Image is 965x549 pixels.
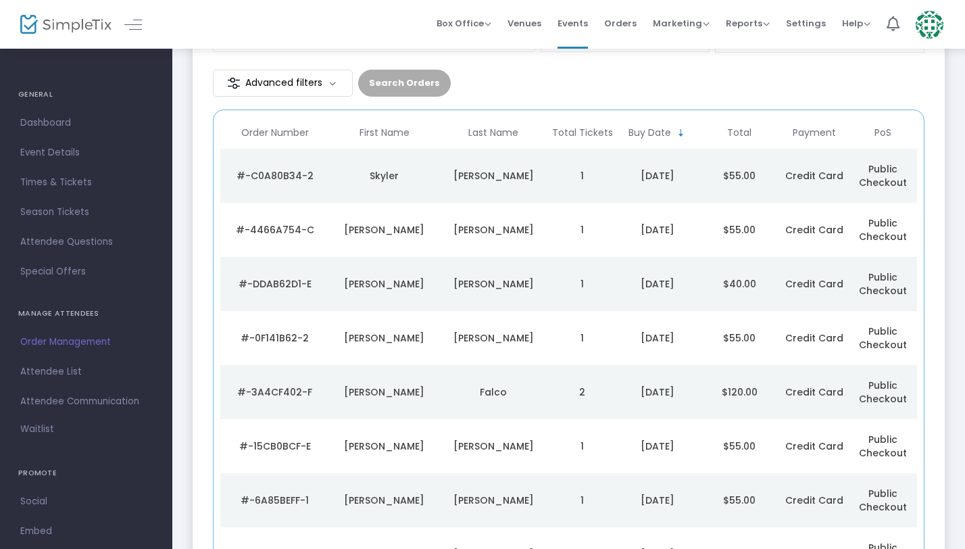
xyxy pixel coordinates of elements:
span: Credit Card [785,494,843,507]
div: Piaseczny [442,277,545,291]
div: 8/9/2025 [620,385,695,399]
td: 1 [548,257,616,311]
div: #-15CB0BCF-E [224,439,326,453]
span: Attendee Communication [20,393,152,410]
h4: PROMOTE [18,460,154,487]
div: 8/9/2025 [620,277,695,291]
span: Public Checkout [859,325,907,352]
div: Joshua [333,331,436,345]
span: Credit Card [785,223,843,237]
span: Attendee Questions [20,233,152,251]
span: PoS [874,127,891,139]
span: Credit Card [785,169,843,183]
td: $120.00 [699,365,781,419]
span: Marketing [653,17,710,30]
td: 1 [548,473,616,527]
span: Embed [20,523,152,540]
span: Season Tickets [20,204,152,221]
m-button: Advanced filters [213,70,353,97]
span: Buy Date [628,127,671,139]
div: David [333,439,436,453]
span: Box Office [437,17,491,30]
span: Settings [786,6,826,41]
span: Times & Tickets [20,174,152,191]
span: Dashboard [20,114,152,132]
div: #-4466A754-C [224,223,326,237]
span: Public Checkout [859,216,907,243]
span: Public Checkout [859,162,907,189]
div: 8/8/2025 [620,439,695,453]
span: Last Name [468,127,518,139]
span: Payment [793,127,836,139]
div: Lenore [333,385,436,399]
div: Falco [442,385,545,399]
td: $40.00 [699,257,781,311]
div: 8/8/2025 [620,494,695,507]
div: 8/9/2025 [620,223,695,237]
span: Public Checkout [859,433,907,460]
span: Public Checkout [859,270,907,297]
span: Venues [508,6,541,41]
span: First Name [360,127,410,139]
th: Total Tickets [548,117,616,149]
td: $55.00 [699,203,781,257]
div: #-0F141B62-2 [224,331,326,345]
span: Credit Card [785,385,843,399]
img: filter [227,76,241,90]
span: Attendee List [20,363,152,381]
td: 1 [548,419,616,473]
td: 1 [548,149,616,203]
div: Goldkamp [442,223,545,237]
span: Events [558,6,588,41]
td: 1 [548,311,616,365]
td: $55.00 [699,473,781,527]
h4: MANAGE ATTENDEES [18,300,154,327]
div: Chasity [333,494,436,507]
div: 8/11/2025 [620,169,695,183]
span: Sortable [676,128,687,139]
span: Credit Card [785,439,843,453]
div: #-6A85BEFF-1 [224,494,326,507]
span: Public Checkout [859,487,907,514]
span: Order Management [20,333,152,351]
div: Ramey [442,494,545,507]
h4: GENERAL [18,81,154,108]
span: Waitlist [20,423,54,436]
div: Mears [442,331,545,345]
span: Reports [726,17,770,30]
div: #-C0A80B34-2 [224,169,326,183]
span: Event Details [20,144,152,162]
span: Order Number [241,127,309,139]
span: Total [727,127,751,139]
span: Orders [604,6,637,41]
div: #-3A4CF402-F [224,385,326,399]
td: 1 [548,203,616,257]
span: Social [20,493,152,510]
td: 2 [548,365,616,419]
td: $55.00 [699,311,781,365]
div: Hayes [442,169,545,183]
div: Andrew [333,223,436,237]
span: Credit Card [785,331,843,345]
td: $55.00 [699,419,781,473]
div: Skyler [333,169,436,183]
span: Public Checkout [859,379,907,406]
div: 8/9/2025 [620,331,695,345]
div: #-DDAB62D1-E [224,277,326,291]
div: Kelsey [333,277,436,291]
span: Credit Card [785,277,843,291]
span: Help [842,17,870,30]
span: Special Offers [20,263,152,281]
div: Ramey [442,439,545,453]
td: $55.00 [699,149,781,203]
